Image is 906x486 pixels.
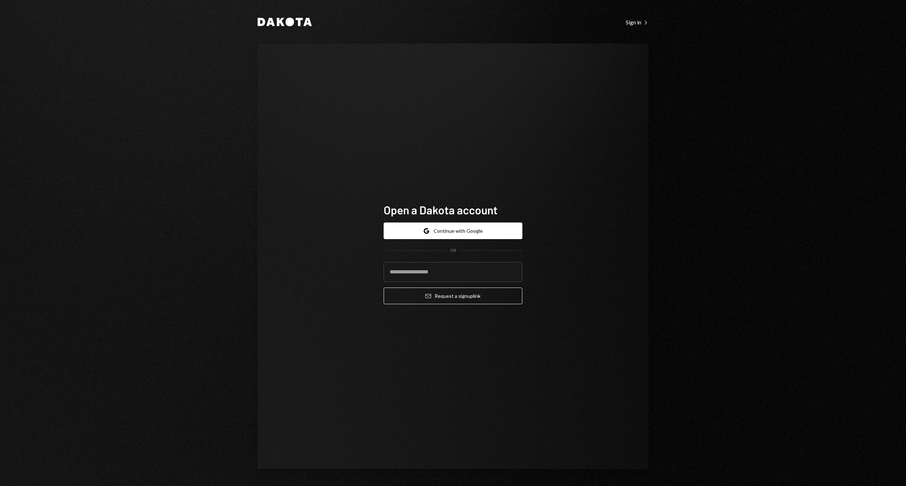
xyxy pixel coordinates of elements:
[450,248,456,254] div: OR
[384,288,522,304] button: Request a signuplink
[626,19,648,26] div: Sign in
[384,203,522,217] h1: Open a Dakota account
[384,222,522,239] button: Continue with Google
[626,18,648,26] a: Sign in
